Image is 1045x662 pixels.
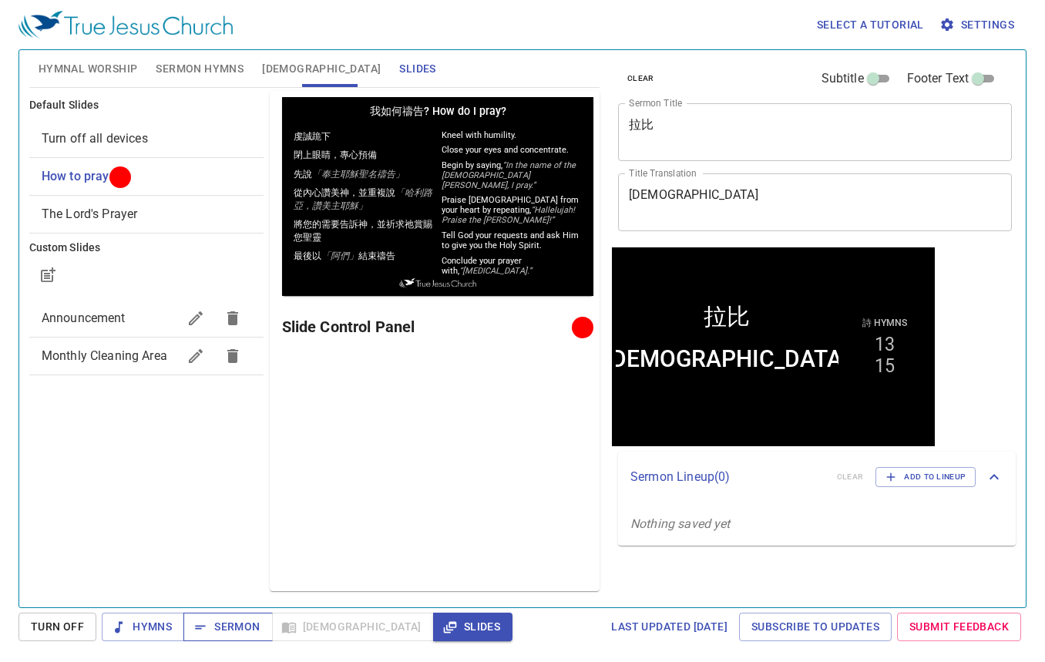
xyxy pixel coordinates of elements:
[42,131,148,146] span: [object Object]
[12,71,152,84] p: 先說
[30,72,123,82] em: 「奉主耶穌聖名禱告」
[160,48,300,58] p: Close your eyes and concentrate.
[29,338,264,375] div: Monthly Cleaning Area
[29,97,264,114] h6: Default Slides
[629,187,1001,217] textarea: [DEMOGRAPHIC_DATA]
[897,613,1021,641] a: Submit Feedback
[29,158,264,195] div: How to pray
[156,59,244,79] span: Sermon Hymns
[29,120,264,157] div: Turn off all devices
[630,516,731,531] i: Nothing saved yet
[817,15,924,35] span: Select a tutorial
[611,617,727,637] span: Last updated [DATE]
[936,11,1020,39] button: Settings
[42,311,126,325] span: Announcement
[618,452,1016,502] div: Sermon Lineup(0)clearAdd to Lineup
[39,153,76,164] em: 「阿們」
[739,613,892,641] a: Subscribe to Updates
[630,468,825,486] p: Sermon Lineup ( 0 )
[31,617,84,637] span: Turn Off
[627,72,654,86] span: clear
[262,59,381,79] span: [DEMOGRAPHIC_DATA]
[399,59,435,79] span: Slides
[29,240,264,257] h6: Custom Slides
[177,169,250,179] em: “[MEDICAL_DATA].”
[907,69,969,88] span: Footer Text
[160,33,300,43] p: Kneel with humility.
[12,90,150,114] em: 「哈利路亞，讚美主耶穌」
[29,300,264,337] div: Announcement
[445,617,500,637] span: Slides
[18,11,233,39] img: True Jesus Church
[618,69,664,88] button: clear
[282,314,577,339] h6: Slide Control Panel
[160,98,300,128] p: Praise [DEMOGRAPHIC_DATA] from your heart by repeating,
[822,69,864,88] span: Subtitle
[612,247,935,446] iframe: from-child
[875,467,976,487] button: Add to Lineup
[160,63,300,93] p: Begin by saying,
[12,89,152,116] p: 從內心讚美神，並重複說
[160,159,300,179] p: Conclude your prayer with,
[943,15,1014,35] span: Settings
[18,613,96,641] button: Turn Off
[12,33,152,46] p: 虔誠跪下
[39,59,138,79] span: Hymnal Worship
[885,470,966,484] span: Add to Lineup
[183,613,272,641] button: Sermon
[117,181,194,191] img: True Jesus Church
[102,613,184,641] button: Hymns
[29,196,264,233] div: The Lord's Prayer
[4,4,307,25] h1: 我如何禱告? How do I pray?
[263,108,283,129] li: 15
[160,108,293,128] em: “Hallelujah! Praise the [PERSON_NAME]!”
[42,169,109,183] span: [object Object]
[160,133,300,153] p: Tell God your requests and ask Him to give you the Holy Spirit.
[629,117,1001,146] textarea: 拉比
[196,617,260,637] span: Sermon
[12,153,152,166] p: 最後以 結束禱告
[114,617,172,637] span: Hymns
[42,348,167,363] span: Monthly Cleaning Area
[751,617,879,637] span: Subscribe to Updates
[263,86,283,108] li: 13
[433,613,512,641] button: Slides
[12,121,152,147] p: 將您的需要告訴神，並祈求祂賞賜您聖靈
[909,617,1009,637] span: Submit Feedback
[811,11,930,39] button: Select a tutorial
[250,69,295,82] p: 詩 Hymns
[160,63,294,93] em: “In the name of the [DEMOGRAPHIC_DATA][PERSON_NAME], I pray.”
[42,207,138,221] span: [object Object]
[605,613,734,641] a: Last updated [DATE]
[12,52,152,65] p: 閉上眼睛，專心預備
